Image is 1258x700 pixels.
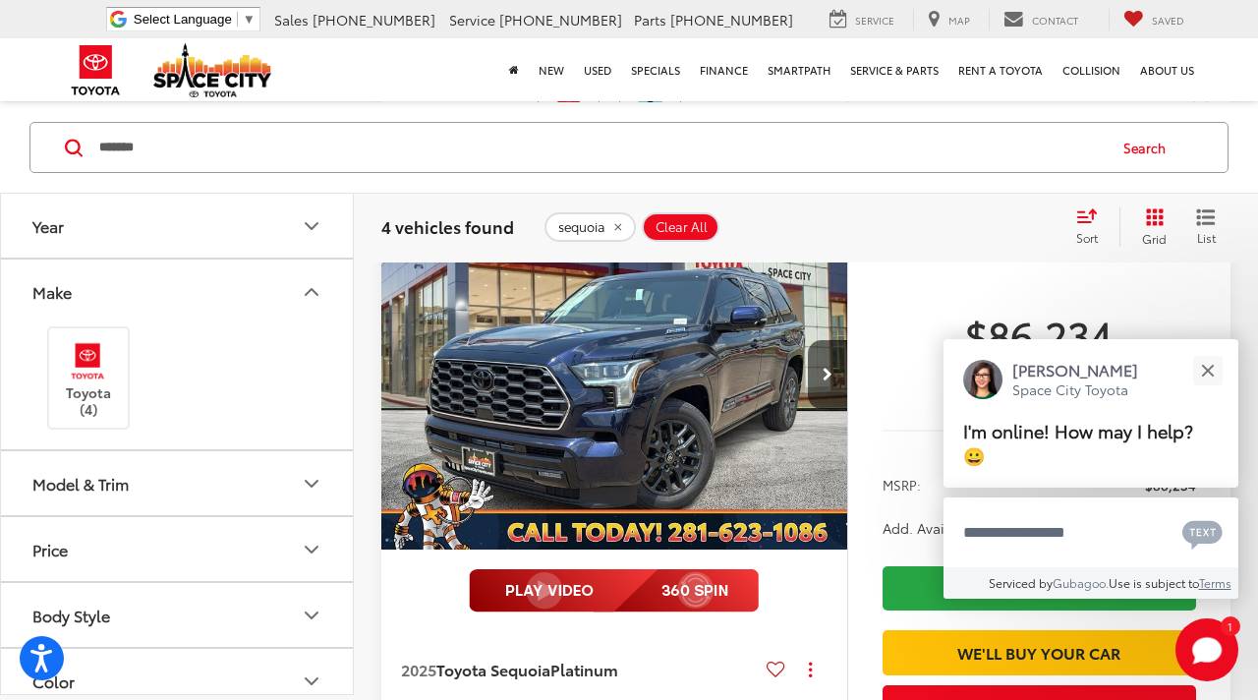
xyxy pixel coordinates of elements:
a: 2025Toyota SequoiaPlatinum [401,659,759,680]
div: Price [300,538,323,561]
span: Contact [1032,13,1078,28]
span: Service [449,10,495,29]
span: MSRP: [883,475,921,495]
a: Rent a Toyota [948,38,1053,101]
div: Close[PERSON_NAME]Space City ToyotaI'm online! How may I help? 😀Type your messageChat with SMSSen... [943,339,1238,599]
a: New [529,38,574,101]
button: PricePrice [1,518,355,582]
span: Parts [634,10,666,29]
button: Select sort value [1066,207,1119,247]
button: Clear All [642,212,719,242]
span: [PHONE_NUMBER] [499,10,622,29]
a: Service & Parts [840,38,948,101]
a: Service [815,9,909,30]
div: 2025 Toyota Sequoia Platinum 0 [380,200,849,550]
a: Finance [690,38,758,101]
textarea: Type your message [943,497,1238,568]
span: Map [948,13,970,28]
span: [PHONE_NUMBER] [670,10,793,29]
a: SmartPath [758,38,840,101]
div: Color [300,670,323,693]
a: 2025 Toyota Sequoia Platinum2025 Toyota Sequoia Platinum2025 Toyota Sequoia Platinum2025 Toyota S... [380,200,849,550]
a: My Saved Vehicles [1109,9,1199,30]
div: Year [300,214,323,238]
span: List [1196,229,1216,246]
span: Sales [274,10,309,29]
div: Body Style [300,604,323,627]
span: Toyota Sequoia [436,658,550,680]
a: Used [574,38,621,101]
div: Model & Trim [300,472,323,496]
span: ​ [237,12,238,27]
a: Home [499,38,529,101]
svg: Text [1182,518,1223,550]
div: Model & Trim [32,475,129,494]
div: Price [32,541,68,559]
span: 2025 [401,658,436,680]
a: Collision [1053,38,1130,101]
button: Close [1186,349,1229,391]
a: Contact [989,9,1093,30]
button: MakeMake [1,260,355,323]
button: remove sequoia [544,212,636,242]
span: $86,234 [883,310,1196,359]
button: Add. Available Toyota Offers: [883,518,1101,538]
button: List View [1181,207,1230,247]
button: YearYear [1,194,355,258]
button: Chat with SMS [1176,510,1229,554]
span: ▼ [243,12,256,27]
div: Color [32,672,75,691]
span: Grid [1142,230,1167,247]
img: Toyota [59,38,133,102]
svg: Start Chat [1175,618,1238,681]
button: Search [1105,123,1194,172]
div: Make [32,282,72,301]
span: dropdown dots [809,662,812,677]
button: Next image [808,340,847,409]
a: Select Language​ [134,12,256,27]
span: [PHONE_NUMBER] [313,10,435,29]
span: Select Language [134,12,232,27]
label: Toyota (4) [49,338,129,418]
span: 4 vehicles found [381,214,514,238]
img: Space City Toyota in Humble, TX) [61,338,115,384]
div: Body Style [32,607,110,625]
button: Actions [793,652,828,686]
a: About Us [1130,38,1204,101]
p: [PERSON_NAME] [1012,359,1138,380]
a: Check Availability [883,566,1196,611]
span: Serviced by [989,574,1053,591]
a: We'll Buy Your Car [883,630,1196,674]
span: Sort [1076,229,1098,246]
span: sequoia [558,219,605,235]
p: Space City Toyota [1012,380,1138,399]
a: Specials [621,38,690,101]
div: Year [32,216,64,235]
a: Terms [1199,574,1231,591]
span: [DATE] Price [883,369,1196,388]
a: Map [913,9,985,30]
button: Body StyleBody Style [1,584,355,648]
input: Search by Make, Model, or Keyword [97,124,1105,171]
button: Grid View [1119,207,1181,247]
a: Gubagoo. [1053,574,1109,591]
span: Platinum [550,658,618,680]
span: Service [855,13,894,28]
div: Make [300,280,323,304]
img: Space City Toyota [153,43,271,97]
span: Use is subject to [1109,574,1199,591]
span: I'm online! How may I help? 😀 [963,418,1193,468]
span: Clear All [656,219,708,235]
button: Toggle Chat Window [1175,618,1238,681]
img: 2025 Toyota Sequoia Platinum [380,200,849,552]
span: Saved [1152,13,1184,28]
button: Model & TrimModel & Trim [1,452,355,516]
span: 1 [1228,621,1232,630]
span: Add. Available Toyota Offers: [883,518,1098,538]
img: full motion video [469,569,759,612]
